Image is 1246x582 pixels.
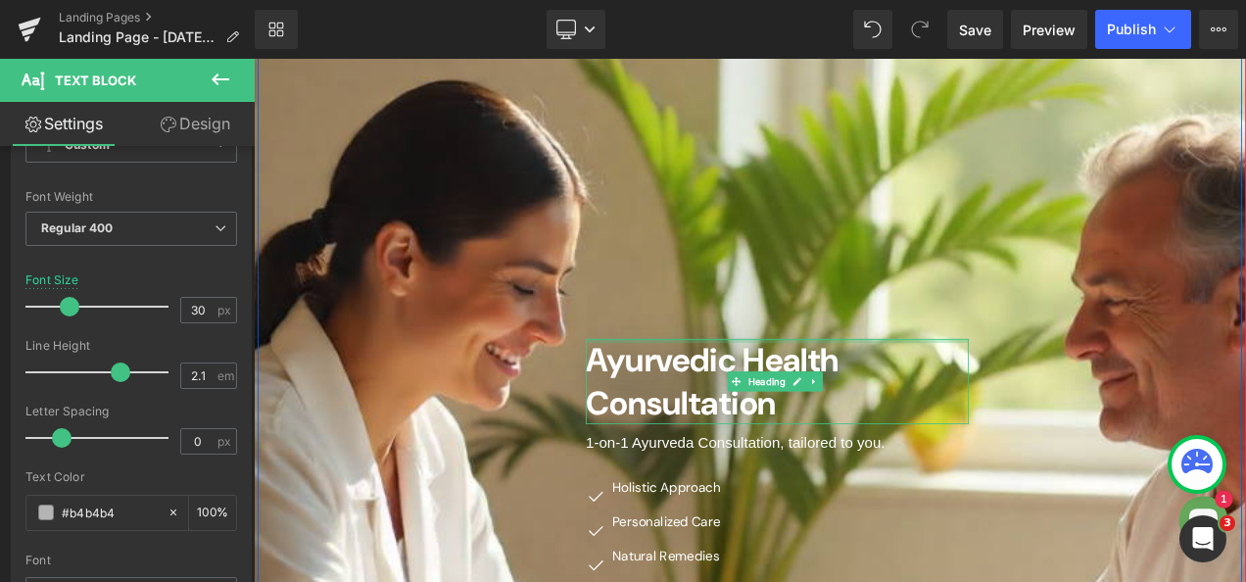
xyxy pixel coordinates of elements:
span: Text Block [55,73,136,88]
span: Publish [1107,22,1156,37]
button: Redo [900,10,939,49]
span: 3 [1220,515,1235,531]
span: Landing Page - [DATE] 15:19:37 [59,29,217,45]
div: Line Height [25,339,237,353]
div: Letter Spacing [25,405,237,418]
a: Design [131,102,259,146]
a: Preview [1011,10,1087,49]
span: Personalized Care [428,543,557,563]
b: Regular 400 [41,220,114,235]
div: Font Size [25,273,79,287]
a: New Library [255,10,298,49]
span: px [217,304,234,316]
button: More [1199,10,1238,49]
span: Save [959,20,991,40]
span: Holistic Approach [428,502,557,522]
span: em [217,369,234,382]
button: Undo [853,10,892,49]
div: Text Color [25,470,237,484]
iframe: Intercom live chat [1179,515,1226,562]
input: Color [62,502,158,523]
span: Heading [587,374,640,398]
div: Font [25,554,237,567]
a: Expand / Collapse [659,374,680,398]
a: Landing Pages [59,10,255,25]
button: Publish [1095,10,1191,49]
span: 1-on-1 Ayurveda Consultation, tailored to you. [397,450,754,469]
span: Preview [1023,20,1076,40]
div: Font Weight [25,190,237,204]
span: px [217,435,234,448]
span: Ayurvedic Health Consultation [397,335,699,437]
div: % [189,496,236,530]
